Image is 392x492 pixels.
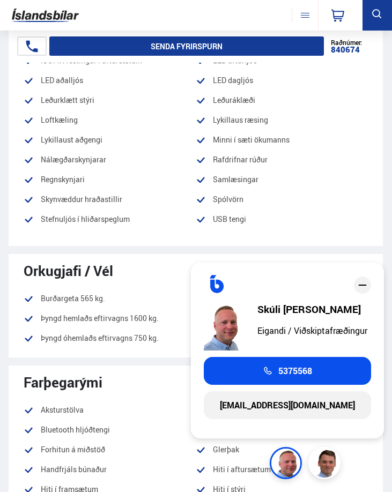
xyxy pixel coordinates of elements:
li: Bluetooth hljóðtengi [24,423,196,436]
a: 5375568 [204,357,371,385]
li: Samlæsingar [196,173,368,186]
li: Loftkæling [24,114,196,126]
button: Senda fyrirspurn [49,36,324,56]
span: 5375568 [278,366,312,376]
img: siFngHWaQ9KaOqBr.png [271,449,304,481]
div: Eigandi / Viðskiptafræðingur [257,326,367,336]
button: Opna LiveChat spjallviðmót [9,4,41,36]
div: 840674 [331,45,362,54]
div: Skúli [PERSON_NAME] [257,303,367,316]
li: Burðargeta 565 kg. [24,292,196,305]
li: Handfrjáls búnaður [24,463,196,476]
li: Minni í sæti ökumanns [196,133,368,146]
div: Raðnúmer: [331,39,362,45]
img: siFngHWaQ9KaOqBr.png [204,303,247,351]
div: Orkugjafi / Vél [24,263,368,279]
li: Leðuráklæði [196,94,368,107]
li: LED dagljós [196,74,368,87]
li: Glerþak [196,443,368,456]
li: USB tengi [196,213,368,233]
li: Stefnuljós í hliðarspeglum [24,213,196,226]
li: Forhitun á miðstöð [24,443,196,456]
li: Lykillaust aðgengi [24,133,196,146]
img: G0Ugv5HjCgRt.svg [12,4,79,27]
li: Lykillaus ræsing [196,114,368,126]
li: Leðurklætt stýri [24,94,196,107]
img: FbJEzSuNWCJXmdc-.webp [310,449,342,481]
li: Rafdrifnar rúður [196,153,368,166]
div: Farþegarými [24,374,368,390]
a: [EMAIL_ADDRESS][DOMAIN_NAME] [204,391,371,419]
li: Hiti í aftursætum [196,463,368,476]
li: Skynvæddur hraðastillir [24,193,196,206]
li: Spólvörn [196,193,368,206]
li: Regnskynjari [24,173,196,186]
li: LED aðalljós [24,74,196,87]
li: Þyngd óhemlaðs eftirvagns 750 kg. [24,332,196,345]
div: close [354,277,371,294]
li: Nálægðarskynjarar [24,153,196,166]
li: Aksturstölva [24,404,196,416]
li: Þyngd hemlaðs eftirvagns 1600 kg. [24,312,196,325]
